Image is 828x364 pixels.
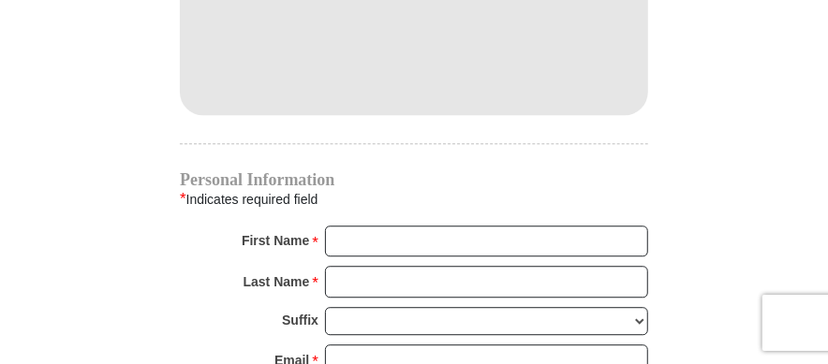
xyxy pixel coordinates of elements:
[282,307,318,333] strong: Suffix
[242,227,309,254] strong: First Name
[180,172,648,187] h4: Personal Information
[180,187,648,211] div: Indicates required field
[244,269,310,295] strong: Last Name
